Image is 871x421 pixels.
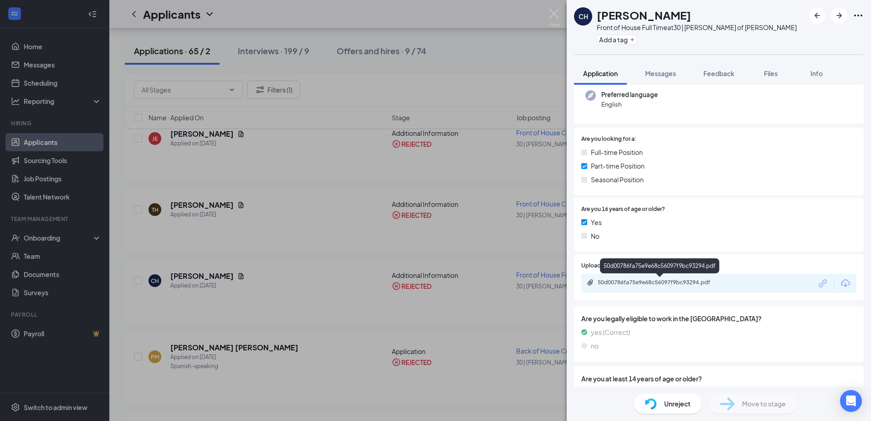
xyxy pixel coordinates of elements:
[579,12,588,21] div: CH
[581,262,623,270] span: Upload Resume
[581,374,856,384] span: Are you at least 14 years of age or older?
[764,69,778,77] span: Files
[601,90,658,99] span: Preferred language
[587,279,734,288] a: Paperclip50d00786fa75e9e68c56097f9bc93294.pdf
[810,69,823,77] span: Info
[597,7,691,23] h1: [PERSON_NAME]
[598,279,725,286] div: 50d00786fa75e9e68c56097f9bc93294.pdf
[831,7,847,24] button: ArrowRight
[600,258,719,273] div: 50d00786fa75e9e68c56097f9bc93294.pdf
[591,175,644,185] span: Seasonal Position
[742,399,786,409] span: Move to stage
[581,135,636,144] span: Are you looking for a:
[840,390,862,412] div: Open Intercom Messenger
[809,7,825,24] button: ArrowLeftNew
[581,205,665,214] span: Are you 16 years of age or older?
[630,37,635,42] svg: Plus
[591,147,643,157] span: Full-time Position
[817,277,829,289] svg: Link
[591,327,630,337] span: yes (Correct)
[853,10,864,21] svg: Ellipses
[834,10,845,21] svg: ArrowRight
[664,399,691,409] span: Unreject
[597,35,637,44] button: PlusAdd a tag
[597,23,797,32] div: Front of House Full Time at 30 | [PERSON_NAME] of [PERSON_NAME]
[601,100,658,109] span: English
[645,69,676,77] span: Messages
[840,278,851,289] svg: Download
[587,279,594,286] svg: Paperclip
[591,161,645,171] span: Part-time Position
[583,69,618,77] span: Application
[581,313,856,323] span: Are you legally eligible to work in the [GEOGRAPHIC_DATA]?
[703,69,734,77] span: Feedback
[591,341,599,351] span: no
[591,231,599,241] span: No
[591,217,602,227] span: Yes
[812,10,823,21] svg: ArrowLeftNew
